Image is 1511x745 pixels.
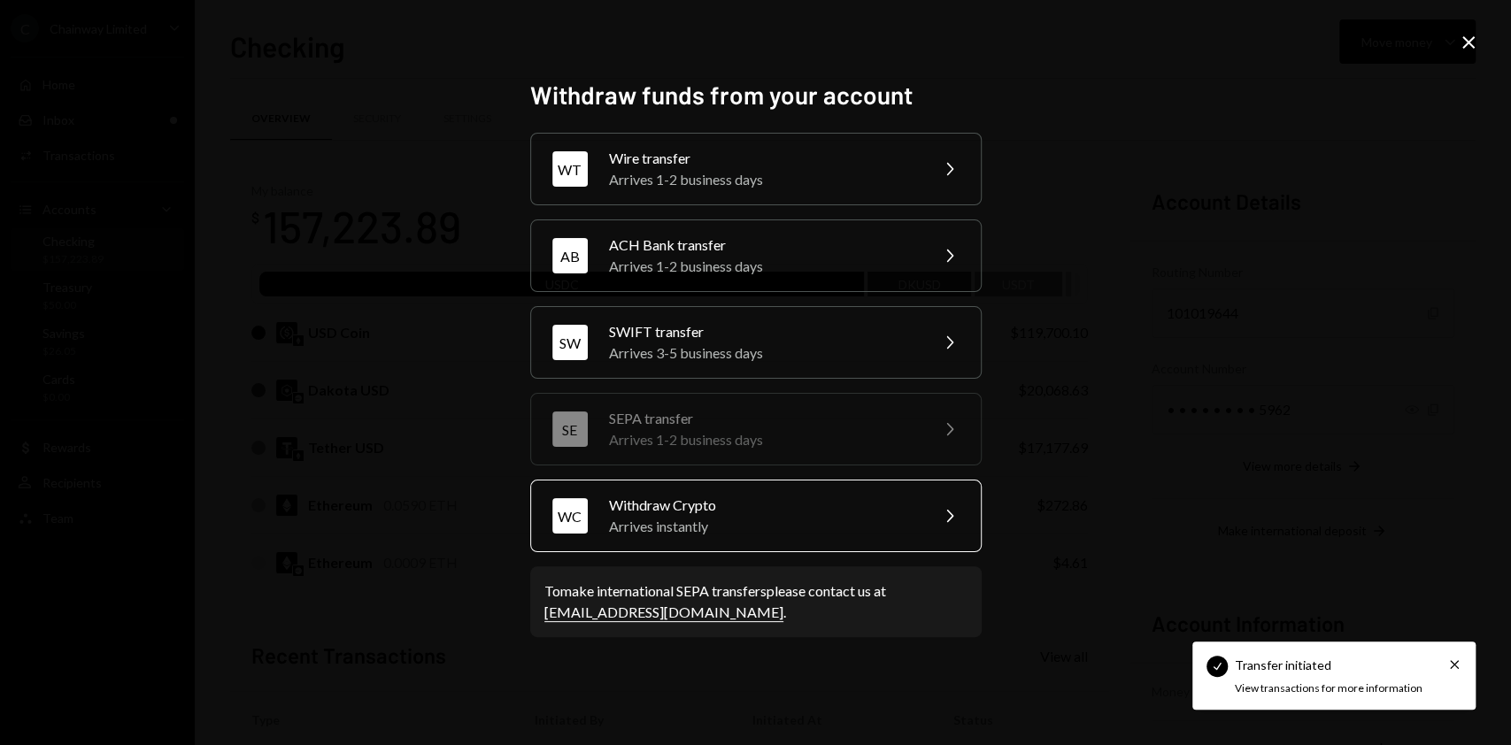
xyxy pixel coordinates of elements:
button: SESEPA transferArrives 1-2 business days [530,393,982,465]
div: WC [552,498,588,534]
div: WT [552,151,588,187]
div: Arrives 1-2 business days [609,429,917,450]
div: Arrives 1-2 business days [609,256,917,277]
button: WTWire transferArrives 1-2 business days [530,133,982,205]
div: SW [552,325,588,360]
div: Withdraw Crypto [609,495,917,516]
button: SWSWIFT transferArrives 3-5 business days [530,306,982,379]
div: SE [552,411,588,447]
div: Wire transfer [609,148,917,169]
div: AB [552,238,588,273]
div: Arrives instantly [609,516,917,537]
div: SWIFT transfer [609,321,917,342]
div: Arrives 3-5 business days [609,342,917,364]
button: ABACH Bank transferArrives 1-2 business days [530,219,982,292]
a: [EMAIL_ADDRESS][DOMAIN_NAME] [544,603,783,622]
h2: Withdraw funds from your account [530,78,982,112]
div: Arrives 1-2 business days [609,169,917,190]
button: WCWithdraw CryptoArrives instantly [530,480,982,552]
div: ACH Bank transfer [609,234,917,256]
div: SEPA transfer [609,408,917,429]
div: To make international SEPA transfers please contact us at . [544,580,968,623]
